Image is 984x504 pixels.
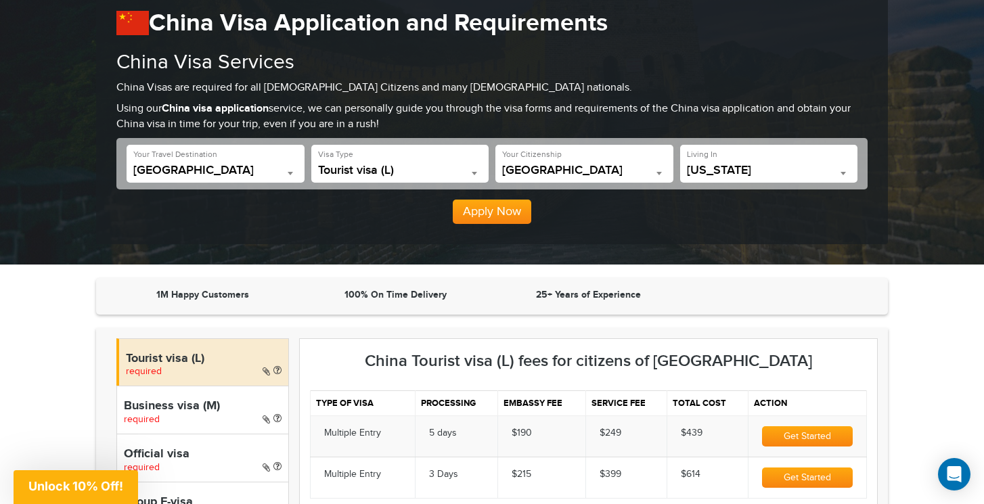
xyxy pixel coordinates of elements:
strong: 100% On Time Delivery [344,289,447,300]
a: Get Started [762,431,853,442]
span: California [687,164,851,183]
span: Tourist visa (L) [318,164,483,183]
strong: 1M Happy Customers [156,289,249,300]
button: Get Started [762,426,853,446]
strong: China visa application [162,102,269,115]
span: $190 [512,428,532,438]
span: 5 days [429,428,457,438]
span: $439 [681,428,702,438]
strong: 25+ Years of Experience [536,289,641,300]
th: Type of visa [311,390,416,415]
span: $614 [681,469,700,480]
label: Your Citizenship [502,149,562,160]
p: Using our service, we can personally guide you through the visa forms and requirements of the Chi... [116,101,868,133]
p: China Visas are required for all [DEMOGRAPHIC_DATA] Citizens and many [DEMOGRAPHIC_DATA] nationals. [116,81,868,96]
span: Tourist visa (L) [318,164,483,177]
h1: China Visa Application and Requirements [116,9,868,38]
button: Get Started [762,467,853,488]
th: Embassy fee [498,390,585,415]
span: Multiple Entry [324,428,381,438]
span: required [124,414,160,425]
span: required [124,462,160,473]
span: United States [502,164,667,183]
span: $399 [600,469,621,480]
span: United States [502,164,667,177]
th: Service fee [585,390,667,415]
span: required [126,366,162,377]
a: Get Started [762,472,853,483]
span: Unlock 10% Off! [28,479,123,493]
span: Multiple Entry [324,469,381,480]
span: $249 [600,428,621,438]
span: 3 Days [429,469,458,480]
h4: Tourist visa (L) [126,352,282,366]
h4: Official visa [124,448,282,461]
div: Open Intercom Messenger [938,458,970,490]
span: China [133,164,298,183]
div: Unlock 10% Off! [14,470,138,504]
th: Processing [416,390,498,415]
label: Visa Type [318,149,353,160]
span: $215 [512,469,531,480]
th: Total cost [667,390,748,415]
span: California [687,164,851,177]
iframe: Customer reviews powered by Trustpilot [688,288,874,304]
label: Your Travel Destination [133,149,217,160]
h4: Business visa (M) [124,400,282,413]
h3: China Tourist visa (L) fees for citizens of [GEOGRAPHIC_DATA] [310,352,867,370]
th: Action [748,390,866,415]
h2: China Visa Services [116,51,868,74]
span: China [133,164,298,177]
label: Living In [687,149,717,160]
button: Apply Now [453,200,531,224]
